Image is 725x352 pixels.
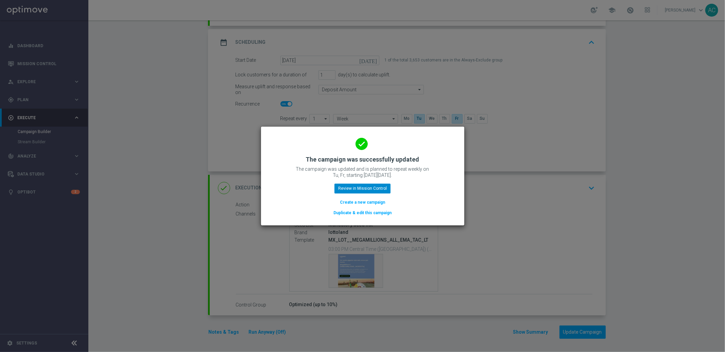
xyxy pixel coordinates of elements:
[333,209,392,217] button: Duplicate & edit this campaign
[356,138,368,150] i: done
[306,155,419,164] h2: The campaign was successfully updated
[295,166,431,178] p: The campaign was updated and is planned to repeat weekly on Tu, Fr, starting [DATE][DATE].
[334,184,391,193] button: Review in Mission Control
[339,199,386,206] button: Create a new campaign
